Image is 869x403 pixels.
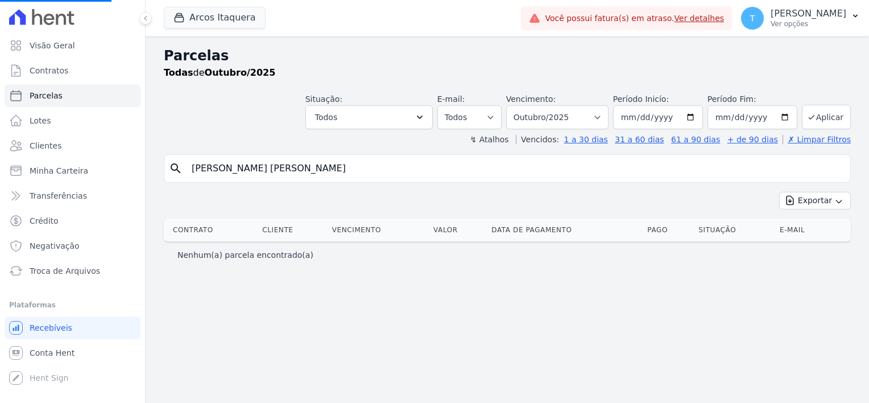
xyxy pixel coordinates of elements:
[506,94,556,104] label: Vencimento:
[516,135,559,144] label: Vencidos:
[707,93,797,105] label: Período Fim:
[771,8,846,19] p: [PERSON_NAME]
[164,66,275,80] p: de
[802,105,851,129] button: Aplicar
[315,110,337,124] span: Todos
[470,135,508,144] label: ↯ Atalhos
[30,140,61,151] span: Clientes
[30,265,100,277] span: Troca de Arquivos
[205,67,276,78] strong: Outubro/2025
[30,90,63,101] span: Parcelas
[727,135,778,144] a: + de 90 dias
[564,135,608,144] a: 1 a 30 dias
[5,59,140,82] a: Contratos
[487,219,643,241] th: Data de Pagamento
[5,34,140,57] a: Visão Geral
[30,165,88,176] span: Minha Carteira
[164,7,266,28] button: Arcos Itaquera
[671,135,720,144] a: 61 a 90 dias
[750,14,755,22] span: T
[674,14,725,23] a: Ver detalhes
[5,342,140,364] a: Conta Hent
[5,159,140,182] a: Minha Carteira
[771,19,846,28] p: Ver opções
[732,2,869,34] button: T [PERSON_NAME] Ver opções
[643,219,694,241] th: Pago
[694,219,775,241] th: Situação
[30,115,51,126] span: Lotes
[5,84,140,107] a: Parcelas
[30,347,75,359] span: Conta Hent
[185,157,846,180] input: Buscar por nome do lote ou do cliente
[5,209,140,232] a: Crédito
[437,94,465,104] label: E-mail:
[30,190,87,201] span: Transferências
[775,219,835,241] th: E-mail
[305,105,433,129] button: Todos
[258,219,327,241] th: Cliente
[615,135,664,144] a: 31 a 60 dias
[5,109,140,132] a: Lotes
[164,219,258,241] th: Contrato
[783,135,851,144] a: ✗ Limpar Filtros
[779,192,851,209] button: Exportar
[5,316,140,339] a: Recebíveis
[164,67,193,78] strong: Todas
[9,298,136,312] div: Plataformas
[30,65,68,76] span: Contratos
[328,219,429,241] th: Vencimento
[164,46,851,66] h2: Parcelas
[30,215,59,227] span: Crédito
[30,240,80,252] span: Negativação
[5,184,140,207] a: Transferências
[613,94,669,104] label: Período Inicío:
[30,322,72,334] span: Recebíveis
[429,219,487,241] th: Valor
[169,162,183,175] i: search
[5,260,140,282] a: Troca de Arquivos
[545,13,724,24] span: Você possui fatura(s) em atraso.
[5,134,140,157] a: Clientes
[5,235,140,257] a: Negativação
[305,94,342,104] label: Situação:
[30,40,75,51] span: Visão Geral
[177,249,313,261] p: Nenhum(a) parcela encontrado(a)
